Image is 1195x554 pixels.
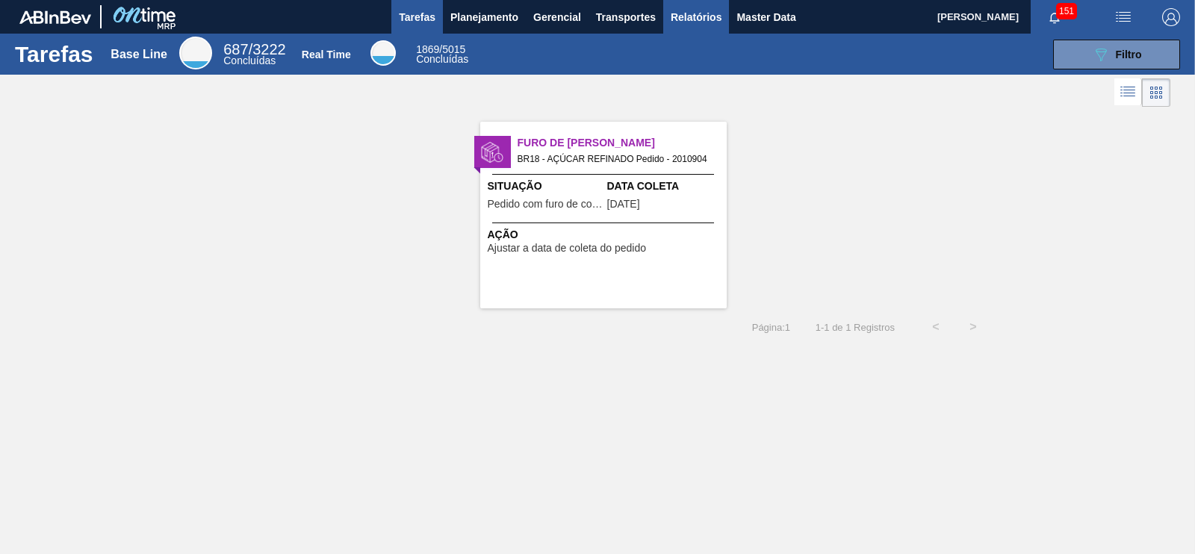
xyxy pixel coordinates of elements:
[1142,78,1170,107] div: Visão em Cards
[1114,8,1132,26] img: userActions
[488,199,603,210] span: Pedido com furo de coleta
[488,227,723,243] span: Ação
[1056,3,1077,19] span: 151
[917,308,955,346] button: <
[518,151,715,167] span: BR18 - AÇÚCAR REFINADO Pedido - 2010904
[1031,7,1078,28] button: Notificações
[111,48,167,61] div: Base Line
[416,53,468,65] span: Concluídas
[15,46,93,63] h1: Tarefas
[223,43,285,66] div: Base Line
[1053,40,1180,69] button: Filtro
[416,43,439,55] span: 1869
[179,37,212,69] div: Base Line
[223,41,248,57] span: 687
[533,8,581,26] span: Gerencial
[1116,49,1142,60] span: Filtro
[1114,78,1142,107] div: Visão em Lista
[488,243,647,254] span: Ajustar a data de coleta do pedido
[370,40,396,66] div: Real Time
[607,199,640,210] span: 25/08/2025
[736,8,795,26] span: Master Data
[671,8,721,26] span: Relatórios
[488,178,603,194] span: Situação
[813,322,895,333] span: 1 - 1 de 1 Registros
[481,141,503,164] img: status
[223,55,276,66] span: Concluídas
[302,49,351,60] div: Real Time
[607,178,723,194] span: Data Coleta
[518,135,727,151] span: Furo de Coleta
[450,8,518,26] span: Planejamento
[955,308,992,346] button: >
[416,43,465,55] span: / 5015
[596,8,656,26] span: Transportes
[1162,8,1180,26] img: Logout
[416,45,468,64] div: Real Time
[752,322,790,333] span: Página : 1
[399,8,435,26] span: Tarefas
[19,10,91,24] img: TNhmsLtSVTkK8tSr43FrP2fwEKptu5GPRR3wAAAABJRU5ErkJggg==
[223,41,285,57] span: / 3222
